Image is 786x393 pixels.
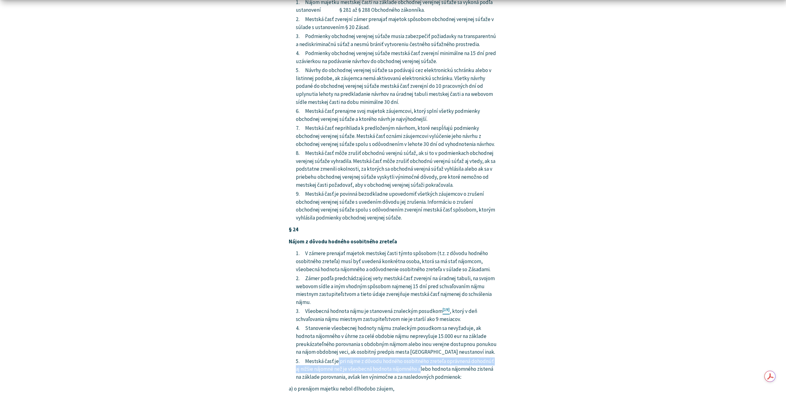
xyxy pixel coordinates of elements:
p: a) o prenájom majetku nebol dlhodobo záujem, [289,385,497,393]
li: Mestská časť je povinná bezodkladne upovedomiť všetkých záujemcov o zrušení obchodnej verejnej sú... [296,190,497,222]
strong: Nájom z dôvodu hodného osobitného zreteľa [289,238,397,245]
li: Mestská časť zverejní zámer prenajať majetok spôsobom obchodnej verejnej súťaže v súlade s ustano... [296,15,497,31]
li: Mestská časť je pri nájme z dôvodu hodného osobitného zreteľa oprávnená dohodnúť aj nižšie nájomn... [296,357,497,381]
li: Všeobecná hodnota nájmu je stanovená znaleckým posudkom , ktorý v deň schvaľovania nájmu miestnym... [296,307,497,323]
sup: [19] [443,307,450,312]
li: Mestská časť prenajme svoj majetok záujemcovi, ktorý splní všetky podmienky obchodnej verejnej sú... [296,107,497,123]
li: Podmienky obchodnej verejnej súťaže mestská časť zverejní minimálne na 15 dní pred uzávierkou na ... [296,49,497,65]
li: V zámere prenajať majetok mestskej časti týmto spôsobom (t.z. z dôvodu hodného osobitného zreteľa... [296,250,497,273]
li: Podmienky obchodnej verejnej súťaže musia zabezpečiť požiadavky na transparentnú a nediskriminačn... [296,32,497,48]
strong: § 24 [289,226,298,233]
li: Stanovenie všeobecnej hodnoty nájmu znaleckým posudkom sa nevyžaduje, ak hodnota nájomného v úhrn... [296,324,497,356]
a: [19] [443,308,450,314]
li: Mestská časť môže zrušiť obchodnú verejnú súťaž, ak si to v podmienkach obchodnej verejnej súťaže... [296,149,497,189]
li: Návrhy do obchodnej verejnej súťaže sa podávajú cez elektronickú schránku alebo v listinnej podob... [296,66,497,106]
li: Zámer podľa predchádzajúcej vety mestská časť zverejní na úradnej tabuli, na svojom webovom sídle... [296,275,497,306]
li: Mestská časť neprihliada k predloženým návrhom, ktoré nespĺňajú podmienky obchodnej verejnej súťa... [296,124,497,148]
